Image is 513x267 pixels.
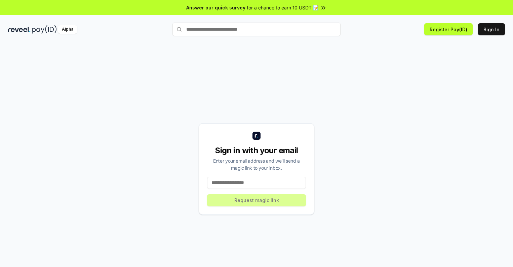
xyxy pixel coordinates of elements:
span: Answer our quick survey [186,4,245,11]
span: for a chance to earn 10 USDT 📝 [247,4,319,11]
div: Enter your email address and we’ll send a magic link to your inbox. [207,157,306,171]
button: Register Pay(ID) [424,23,473,35]
img: pay_id [32,25,57,34]
div: Sign in with your email [207,145,306,156]
button: Sign In [478,23,505,35]
img: reveel_dark [8,25,31,34]
img: logo_small [252,132,261,140]
div: Alpha [58,25,77,34]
